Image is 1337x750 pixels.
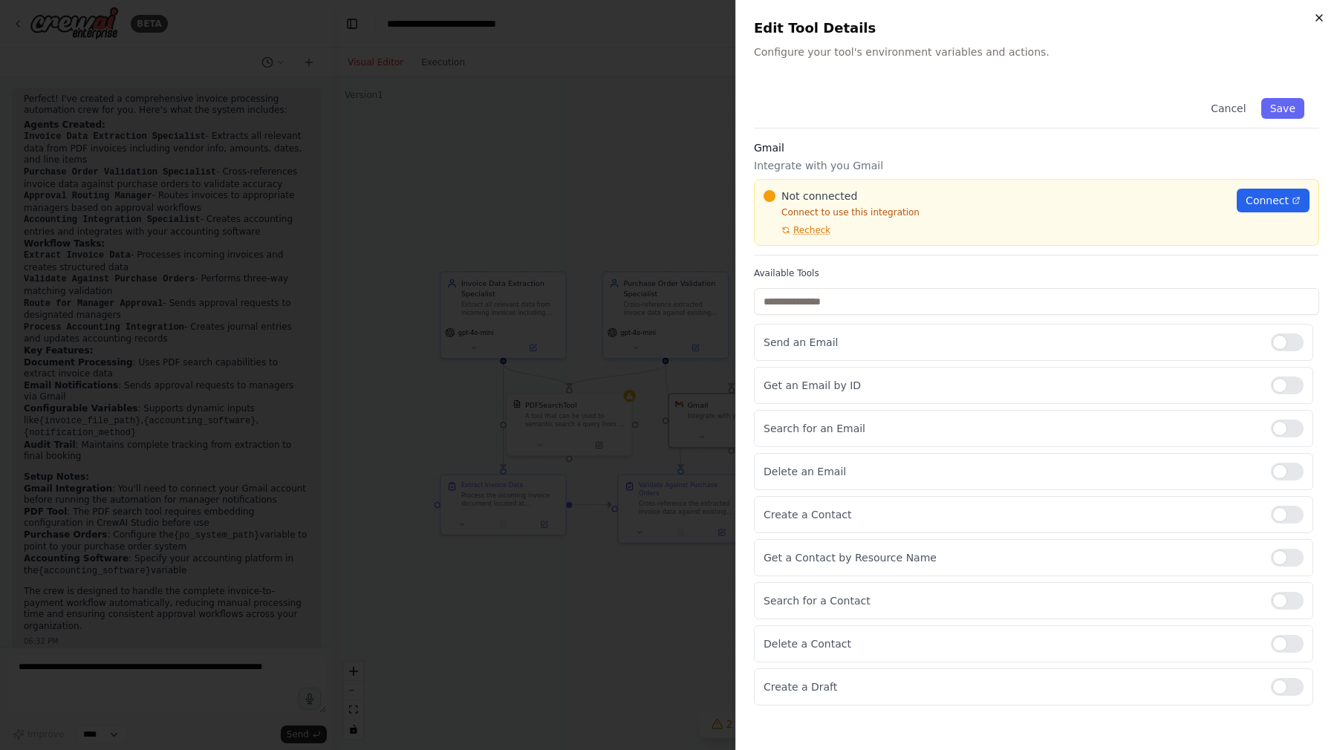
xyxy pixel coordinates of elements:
h2: Edit Tool Details [754,18,1319,39]
p: Delete an Email [764,464,1259,479]
p: Delete a Contact [764,636,1259,651]
p: Search for a Contact [764,593,1259,608]
button: Save [1261,98,1304,119]
p: Create a Draft [764,679,1259,694]
span: Not connected [781,189,857,203]
p: Get an Email by ID [764,378,1259,393]
span: Recheck [793,224,830,236]
p: Connect to use this integration [764,206,1228,218]
p: Send an Email [764,335,1259,350]
button: Recheck [764,224,830,236]
span: Connect [1246,193,1289,208]
button: Cancel [1202,98,1255,119]
p: Get a Contact by Resource Name [764,550,1259,565]
a: Connect [1237,189,1310,212]
label: Available Tools [754,267,1319,279]
p: Configure your tool's environment variables and actions. [754,45,1319,59]
h3: Gmail [754,140,1319,155]
p: Integrate with you Gmail [754,158,1319,173]
p: Create a Contact [764,507,1259,522]
p: Search for an Email [764,421,1259,436]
